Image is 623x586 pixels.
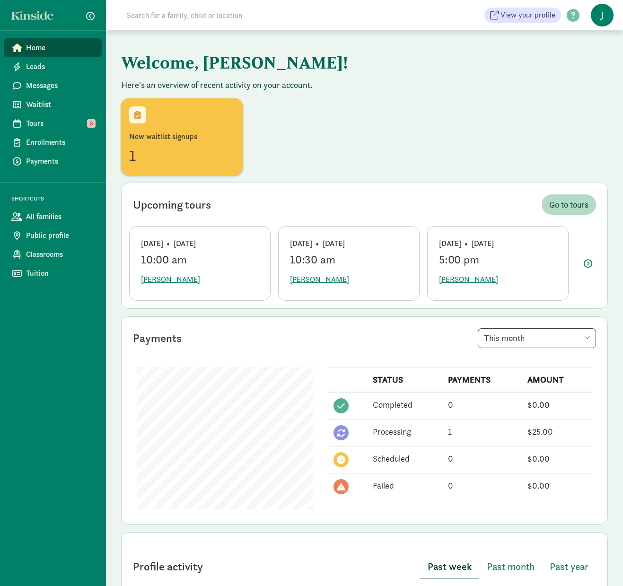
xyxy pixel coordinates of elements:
div: 10:00 am [141,253,259,266]
a: New waitlist signups1 [121,98,243,175]
div: Payments [133,330,182,347]
a: Tours 3 [4,114,102,133]
a: Leads [4,57,102,76]
div: Profile activity [133,558,203,575]
div: 1 [129,144,235,167]
span: Waitlist [26,99,95,110]
div: $0.00 [527,398,587,411]
th: STATUS [367,367,442,393]
div: 1 [448,425,516,438]
th: PAYMENTS [442,367,522,393]
a: View your profile [484,8,561,23]
a: All families [4,207,102,226]
span: Past week [428,559,472,574]
a: Tuition [4,264,102,283]
span: [PERSON_NAME] [290,274,349,285]
span: Leads [26,61,95,72]
span: View your profile [500,9,555,21]
span: Messages [26,80,95,91]
button: [PERSON_NAME] [439,270,498,289]
span: Public profile [26,230,95,241]
a: Payments [4,152,102,171]
div: 0 [448,452,516,465]
a: Public profile [4,226,102,245]
a: Waitlist [4,95,102,114]
span: Home [26,42,95,53]
th: AMOUNT [522,367,592,393]
div: 5:00 pm [439,253,557,266]
a: Enrollments [4,133,102,152]
div: Failed [373,479,437,492]
span: All families [26,211,95,222]
div: Scheduled [373,452,437,465]
a: Home [4,38,102,57]
span: Go to tours [549,198,588,211]
span: 3 [87,119,96,128]
button: [PERSON_NAME] [290,270,349,289]
div: 0 [448,479,516,492]
div: $0.00 [527,479,587,492]
div: [DATE] • [DATE] [290,238,408,249]
button: [PERSON_NAME] [141,270,200,289]
div: New waitlist signups [129,131,235,142]
span: J [591,4,614,26]
h1: Welcome, [PERSON_NAME]! [121,45,589,79]
div: Upcoming tours [133,196,211,213]
a: Go to tours [542,194,596,215]
a: Classrooms [4,245,102,264]
div: $0.00 [527,452,587,465]
a: Messages [4,76,102,95]
iframe: Chat Widget [576,541,623,586]
span: [PERSON_NAME] [439,274,498,285]
span: Tuition [26,268,95,279]
div: $25.00 [527,425,587,438]
div: [DATE] • [DATE] [439,238,557,249]
div: [DATE] • [DATE] [141,238,259,249]
span: Classrooms [26,249,95,260]
span: [PERSON_NAME] [141,274,200,285]
button: Past week [420,555,479,578]
div: Completed [373,398,437,411]
div: 10:30 am [290,253,408,266]
span: Tours [26,118,95,129]
span: Payments [26,156,95,167]
button: Past month [479,555,542,578]
span: Enrollments [26,137,95,148]
span: Past month [487,559,535,574]
span: Past year [550,559,588,574]
input: Search for a family, child or location [121,6,386,25]
div: 0 [448,398,516,411]
div: Processing [373,425,437,438]
p: Here's an overview of recent activity on your account. [121,79,608,91]
button: Past year [542,555,596,578]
